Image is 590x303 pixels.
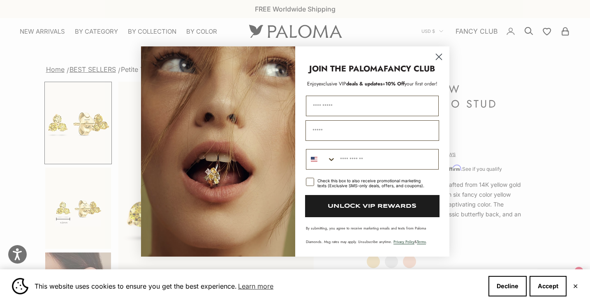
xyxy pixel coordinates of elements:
[12,278,28,294] img: Cookie banner
[306,149,336,169] button: Search Countries
[305,120,439,141] input: Email
[305,195,440,217] button: UNLOCK VIP REWARDS
[488,276,527,296] button: Decline
[393,239,427,244] span: & .
[317,178,429,188] div: Check this box to also receive promotional marketing texts (Exclusive SMS-only deals, offers, and...
[573,284,578,289] button: Close
[311,156,317,163] img: United States
[35,280,482,292] span: This website uses cookies to ensure you get the best experience.
[141,46,295,257] img: Loading...
[237,280,275,292] a: Learn more
[319,80,346,87] span: exclusive VIP
[382,80,437,87] span: + your first order!
[307,80,319,87] span: Enjoy
[393,239,414,244] a: Privacy Policy
[417,239,426,244] a: Terms
[319,80,382,87] span: deals & updates
[306,225,439,244] p: By submitting, you agree to receive marketing emails and texts from Paloma Diamonds. Msg rates ma...
[385,80,405,87] span: 10% Off
[306,96,439,116] input: First Name
[336,149,438,169] input: Phone Number
[309,63,384,75] strong: JOIN THE PALOMA
[530,276,567,296] button: Accept
[432,50,446,64] button: Close dialog
[384,63,435,75] strong: FANCY CLUB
